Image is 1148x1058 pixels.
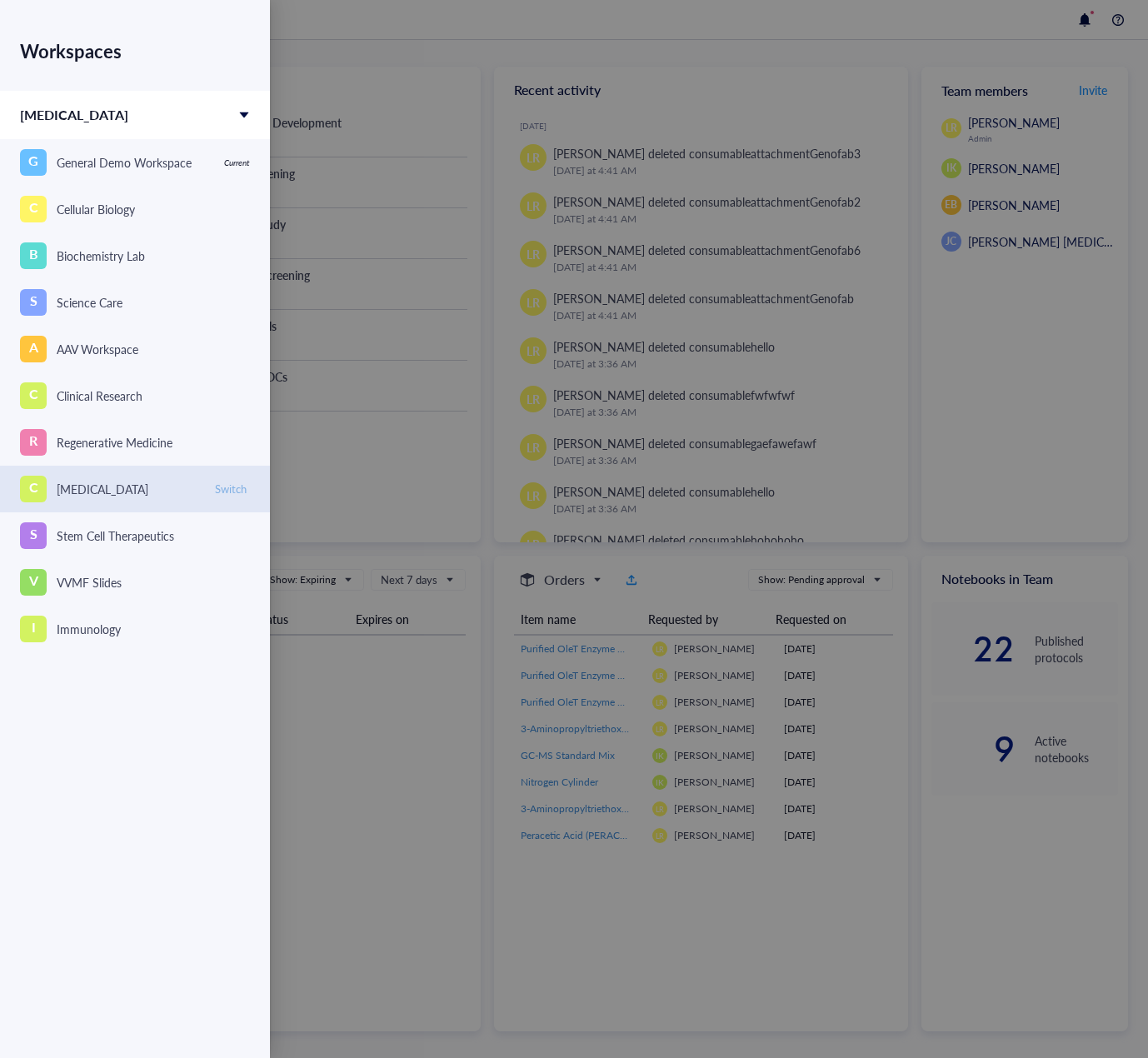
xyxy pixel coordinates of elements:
span: B [29,243,38,264]
div: Biochemistry Lab [57,247,145,265]
div: Immunology [57,620,121,638]
div: Stem Cell Therapeutics [57,527,174,545]
span: I [32,616,36,637]
div: Clinical Research [57,387,142,405]
div: Regenerative Medicine [57,433,172,452]
span: G [28,150,38,171]
div: AAV Workspace [57,340,138,358]
div: Science Care [57,293,122,312]
span: Switch [215,482,247,497]
div: General Demo Workspace [57,153,192,172]
span: R [29,430,37,451]
div: Workspaces [20,27,250,74]
div: Current [224,157,250,167]
span: C [29,197,38,217]
div: VVMF Slides [57,573,122,591]
div: [MEDICAL_DATA] [57,480,148,498]
span: V [29,570,38,591]
span: C [29,383,38,404]
button: Switch [212,479,250,499]
span: C [29,477,38,497]
span: [MEDICAL_DATA] [20,105,128,124]
span: S [30,523,37,544]
div: Cellular Biology [57,200,135,218]
span: A [29,337,38,357]
span: S [30,290,37,311]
